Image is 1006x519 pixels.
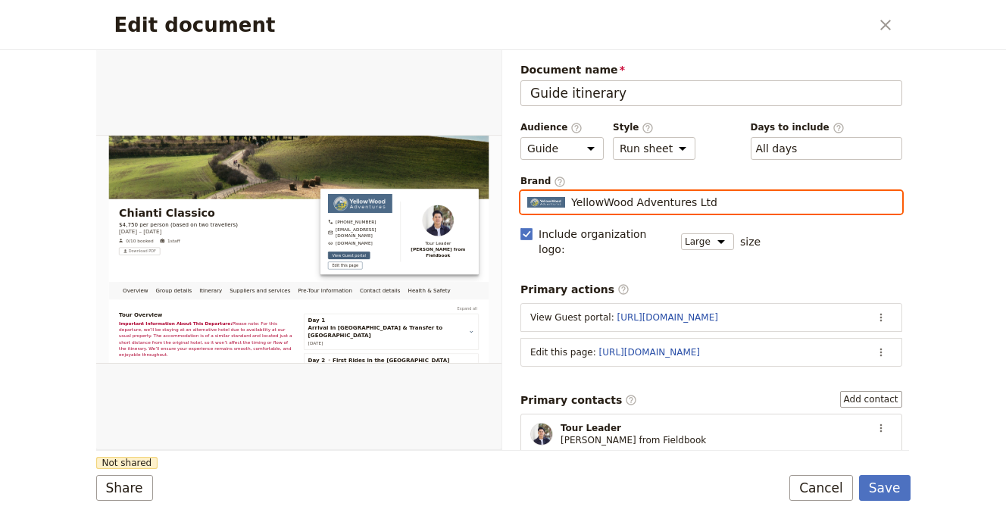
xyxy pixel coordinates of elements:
span: Brand [520,175,902,188]
span: ​ [617,283,630,295]
span: ​ [625,394,637,406]
a: info@yellowwoodadventures.com [555,217,708,247]
img: Profile [530,423,553,446]
span: Style [613,121,695,134]
img: Profile [527,197,565,208]
span: YellowWood Adventures Ltd [571,195,717,210]
span: ​ [833,122,845,133]
a: Group details [133,350,238,392]
span: [PERSON_NAME] from Fieldbook [561,434,706,446]
span: 1 staff [170,243,201,258]
a: View Guest portal [555,277,655,295]
a: [URL][DOMAIN_NAME] [617,312,718,323]
span: 0/10 booked [71,243,137,258]
strong: Tour Overview [55,421,158,436]
span: ​ [554,176,566,186]
a: +442078460197 [555,199,708,214]
span: ​ [570,122,583,133]
button: Primary contacts​ [840,391,902,408]
div: Edit this page : [530,346,864,358]
span: [DOMAIN_NAME] [573,250,661,265]
span: Day 1 [507,433,548,451]
a: Contact details [621,350,736,392]
a: Health & Safety [737,350,857,392]
span: [DATE] – [DATE] [55,220,156,239]
button: Expand all [860,406,915,423]
span: [DATE] [507,491,542,503]
button: Cancel [789,475,853,501]
input: Document name [520,80,902,106]
button: Days to include​Clear input [756,141,798,156]
select: Audience​ [520,137,604,160]
button: ​Download PDF [55,267,153,286]
span: Days to include [751,121,902,134]
span: [EMAIL_ADDRESS][DOMAIN_NAME] [573,217,708,247]
p: $4,750 per person (based on two travellers) [55,203,339,221]
a: yellowwoodadventures.com [555,250,708,265]
a: Overview [55,350,133,392]
a: Suppliers and services [311,350,473,392]
button: Close dialog [873,12,898,38]
a: [URL][DOMAIN_NAME] [599,347,700,358]
a: Pre-Tour Information [473,350,621,392]
span: Arrival in [GEOGRAPHIC_DATA] & Transfer to [GEOGRAPHIC_DATA] [507,451,878,487]
a: Itinerary [238,350,311,392]
div: View Guest portal : [530,311,864,324]
span: Audience [520,121,604,134]
button: Share [96,475,153,501]
span: [PHONE_NUMBER] [573,199,670,214]
span: Download PDF [77,270,143,283]
select: Style​ [613,137,695,160]
span: Document name [520,62,902,77]
span: Tour Leader [561,422,706,434]
span: Include organization logo : [539,227,672,257]
span: ​ [642,122,654,133]
button: Actions [870,306,892,329]
span: [PERSON_NAME] from Fieldbook [745,264,891,294]
strong: Important Information About This Departure: [55,442,325,455]
img: YellowWood Adventures Ltd logo [555,139,708,185]
span: Primary contacts [520,392,637,408]
span: Primary actions [520,282,630,297]
button: Actions [870,341,892,364]
button: Day 1Arrival in [GEOGRAPHIC_DATA] & Transfer to [GEOGRAPHIC_DATA][DATE] [507,433,905,505]
h2: Edit document [114,14,870,36]
span: Not shared [96,457,158,469]
img: Profile [780,165,856,241]
select: size [681,233,734,250]
button: Actions [870,417,892,439]
a: Edit this page [555,302,637,320]
button: Save [859,475,911,501]
span: Tour Leader [745,250,891,265]
span: size [740,234,761,249]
